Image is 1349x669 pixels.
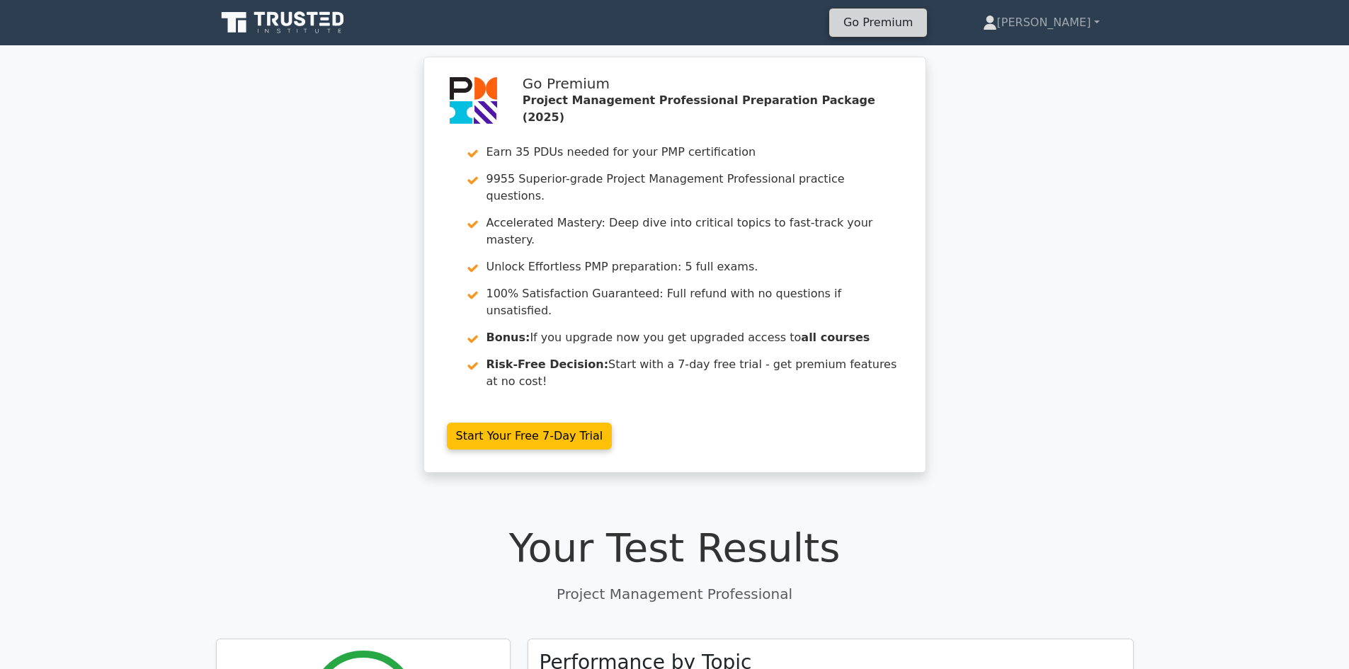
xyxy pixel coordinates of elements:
[216,583,1134,605] p: Project Management Professional
[447,423,613,450] a: Start Your Free 7-Day Trial
[949,8,1134,37] a: [PERSON_NAME]
[216,524,1134,571] h1: Your Test Results
[835,13,921,32] a: Go Premium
